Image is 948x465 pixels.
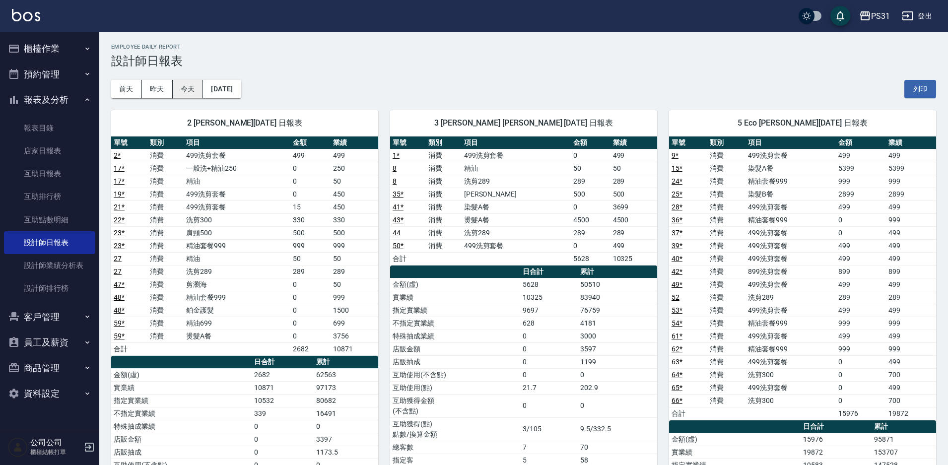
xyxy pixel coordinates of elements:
td: 0 [290,317,331,330]
td: 2682 [252,368,314,381]
td: 3699 [610,200,657,213]
td: 消費 [707,188,745,200]
td: 消費 [426,175,462,188]
th: 項目 [462,136,571,149]
td: 0 [290,330,331,342]
td: 289 [571,175,610,188]
td: 鉑金護髮 [184,304,290,317]
button: save [830,6,850,26]
td: 消費 [707,200,745,213]
table: a dense table [390,136,657,266]
button: [DATE] [203,80,241,98]
td: 消費 [147,226,184,239]
td: 消費 [707,381,745,394]
td: 消費 [707,355,745,368]
td: 染髮B餐 [745,188,836,200]
td: 0 [520,342,578,355]
td: 店販抽成 [390,355,520,368]
td: 合計 [111,342,147,355]
td: 21.7 [520,381,578,394]
td: 不指定實業績 [111,407,252,420]
th: 累計 [872,420,936,433]
td: 2899 [886,188,936,200]
td: 洗剪289 [745,291,836,304]
button: 列印 [904,80,936,98]
td: 499 [610,149,657,162]
td: 1199 [578,355,657,368]
td: 499 [886,304,936,317]
td: 499 [886,239,936,252]
td: 洗剪300 [745,368,836,381]
td: 500 [331,226,378,239]
td: 499 [836,304,886,317]
td: 50 [571,162,610,175]
table: a dense table [111,136,378,356]
td: 0 [290,291,331,304]
a: 27 [114,255,122,263]
td: 精油套餐999 [184,291,290,304]
td: 消費 [707,213,745,226]
td: 999 [836,317,886,330]
button: 昨天 [142,80,173,98]
td: 消費 [147,330,184,342]
td: 0 [520,368,578,381]
td: 消費 [147,213,184,226]
td: 0 [578,368,657,381]
td: 499洗剪套餐 [745,149,836,162]
td: 3/105 [520,417,578,441]
td: 消費 [426,213,462,226]
th: 類別 [707,136,745,149]
td: 83940 [578,291,657,304]
td: 互助獲得金額 (不含點) [390,394,520,417]
td: 0 [836,394,886,407]
td: 80682 [314,394,378,407]
td: 10532 [252,394,314,407]
td: 消費 [147,175,184,188]
td: 消費 [147,200,184,213]
td: 50 [331,175,378,188]
td: 289 [610,226,657,239]
th: 日合計 [520,266,578,278]
a: 27 [114,267,122,275]
td: 999 [836,342,886,355]
a: 報表目錄 [4,117,95,139]
td: 499 [290,149,331,162]
td: 消費 [147,239,184,252]
td: 金額(虛) [390,278,520,291]
a: 設計師排行榜 [4,277,95,300]
td: 499洗剪套餐 [184,149,290,162]
td: 499 [886,226,936,239]
td: 特殊抽成業績 [390,330,520,342]
a: 44 [393,229,401,237]
td: 不指定實業績 [390,317,520,330]
td: 消費 [707,265,745,278]
td: 10325 [610,252,657,265]
td: 精油套餐999 [745,213,836,226]
td: 洗剪289 [462,226,571,239]
button: 資料設定 [4,381,95,406]
td: 消費 [426,188,462,200]
th: 項目 [184,136,290,149]
td: 精油699 [184,317,290,330]
td: 燙髮A餐 [184,330,290,342]
td: 50 [290,252,331,265]
td: 10871 [252,381,314,394]
td: 999 [886,213,936,226]
td: 899 [836,265,886,278]
a: 互助排行榜 [4,185,95,208]
td: 499洗剪套餐 [745,381,836,394]
td: 62563 [314,368,378,381]
td: 2899 [836,188,886,200]
h5: 公司公司 [30,438,81,448]
td: 499 [886,355,936,368]
td: 499 [836,149,886,162]
td: 0 [314,420,378,433]
td: 0 [252,433,314,446]
td: 289 [331,265,378,278]
td: 289 [610,175,657,188]
td: 499 [836,252,886,265]
td: 499 [836,239,886,252]
td: 499洗剪套餐 [184,188,290,200]
td: 消費 [147,304,184,317]
td: 499 [886,278,936,291]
